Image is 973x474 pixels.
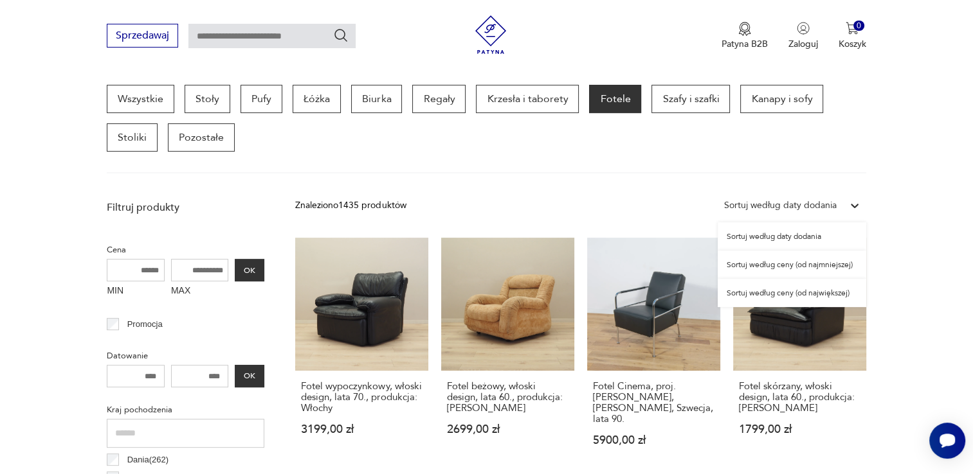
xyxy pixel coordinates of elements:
[739,424,860,435] p: 1799,00 zł
[733,238,866,471] a: Fotel skórzany, włoski design, lata 60., produkcja: WłochyFotel skórzany, włoski design, lata 60....
[107,24,178,48] button: Sprzedawaj
[295,238,428,471] a: Fotel wypoczynkowy, włoski design, lata 70., produkcja: WłochyFotel wypoczynkowy, włoski design, ...
[171,281,229,302] label: MAX
[722,38,768,50] p: Patyna B2B
[722,22,768,50] button: Patyna B2B
[593,435,714,446] p: 5900,00 zł
[788,22,818,50] button: Zaloguj
[127,317,163,331] p: Promocja
[587,238,720,471] a: Fotel Cinema, proj. Gunilla Allard, Lammhults, Szwecja, lata 90.Fotel Cinema, proj. [PERSON_NAME]...
[441,238,574,471] a: Fotel beżowy, włoski design, lata 60., produkcja: WłochyFotel beżowy, włoski design, lata 60., pr...
[853,21,864,31] div: 0
[107,32,178,41] a: Sprzedawaj
[168,123,235,152] a: Pozostałe
[593,381,714,425] h3: Fotel Cinema, proj. [PERSON_NAME], [PERSON_NAME], Szwecja, lata 90.
[471,15,510,54] img: Patyna - sklep z meblami i dekoracjami vintage
[107,349,264,363] p: Datowanie
[351,85,402,113] a: Biurka
[127,453,168,467] p: Dania ( 262 )
[301,424,423,435] p: 3199,00 zł
[333,28,349,43] button: Szukaj
[718,222,866,250] div: Sortuj według daty dodania
[107,403,264,417] p: Kraj pochodzenia
[839,22,866,50] button: 0Koszyk
[107,123,158,152] a: Stoliki
[301,381,423,414] h3: Fotel wypoczynkowy, włoski design, lata 70., produkcja: Włochy
[740,85,823,113] a: Kanapy i sofy
[107,200,264,215] p: Filtruj produkty
[295,198,406,213] div: Znaleziono 1435 produktów
[241,85,282,113] a: Pufy
[724,198,837,213] div: Sortuj według daty dodania
[739,381,860,414] h3: Fotel skórzany, włoski design, lata 60., produkcja: [PERSON_NAME]
[589,85,641,113] a: Fotele
[447,381,568,414] h3: Fotel beżowy, włoski design, lata 60., produkcja: [PERSON_NAME]
[412,85,466,113] a: Regały
[235,259,264,281] button: OK
[839,38,866,50] p: Koszyk
[107,281,165,302] label: MIN
[718,279,866,307] div: Sortuj według ceny (od największej)
[651,85,730,113] a: Szafy i szafki
[718,250,866,279] div: Sortuj według ceny (od najmniejszej)
[929,423,965,459] iframe: Smartsupp widget button
[476,85,579,113] a: Krzesła i taborety
[185,85,230,113] a: Stoły
[107,243,264,257] p: Cena
[107,85,174,113] a: Wszystkie
[293,85,341,113] a: Łóżka
[797,22,810,35] img: Ikonka użytkownika
[235,365,264,387] button: OK
[788,38,818,50] p: Zaloguj
[846,22,859,35] img: Ikona koszyka
[738,22,751,36] img: Ikona medalu
[447,424,568,435] p: 2699,00 zł
[722,22,768,50] a: Ikona medaluPatyna B2B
